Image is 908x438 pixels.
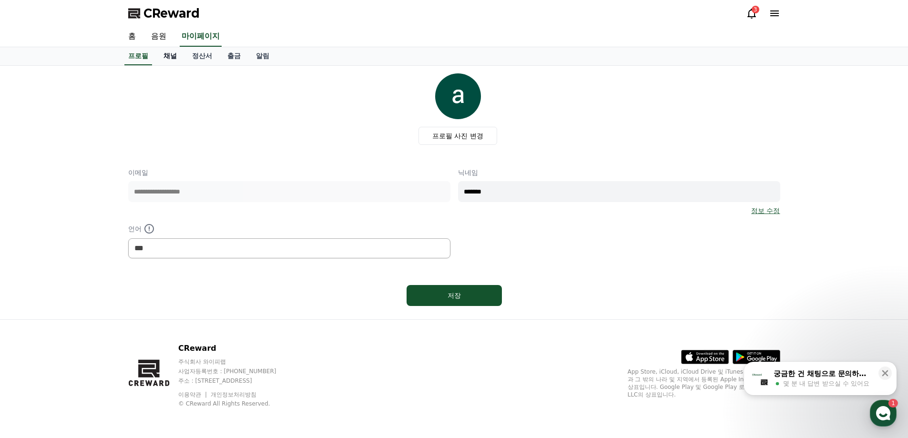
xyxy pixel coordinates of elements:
button: 저장 [407,285,502,306]
a: 홈 [3,302,63,326]
a: 정산서 [184,47,220,65]
p: 사업자등록번호 : [PHONE_NUMBER] [178,367,295,375]
p: © CReward All Rights Reserved. [178,400,295,407]
div: 저장 [426,291,483,300]
span: 1 [97,302,100,309]
a: 3 [746,8,757,19]
a: 프로필 [124,47,152,65]
p: App Store, iCloud, iCloud Drive 및 iTunes Store는 미국과 그 밖의 나라 및 지역에서 등록된 Apple Inc.의 서비스 상표입니다. Goo... [628,368,780,398]
a: 출금 [220,47,248,65]
a: 홈 [121,27,143,47]
label: 프로필 사진 변경 [418,127,497,145]
a: 마이페이지 [180,27,222,47]
p: 주식회사 와이피랩 [178,358,295,366]
span: 홈 [30,316,36,324]
a: 개인정보처리방침 [211,391,256,398]
a: 채널 [156,47,184,65]
a: 정보 수정 [751,206,780,215]
div: 3 [752,6,759,13]
p: 이메일 [128,168,450,177]
a: 알림 [248,47,277,65]
img: profile_image [435,73,481,119]
a: CReward [128,6,200,21]
p: 닉네임 [458,168,780,177]
a: 이용약관 [178,391,208,398]
a: 1대화 [63,302,123,326]
p: 언어 [128,223,450,234]
span: CReward [143,6,200,21]
span: 설정 [147,316,159,324]
p: 주소 : [STREET_ADDRESS] [178,377,295,385]
p: CReward [178,343,295,354]
a: 음원 [143,27,174,47]
a: 설정 [123,302,183,326]
span: 대화 [87,317,99,325]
